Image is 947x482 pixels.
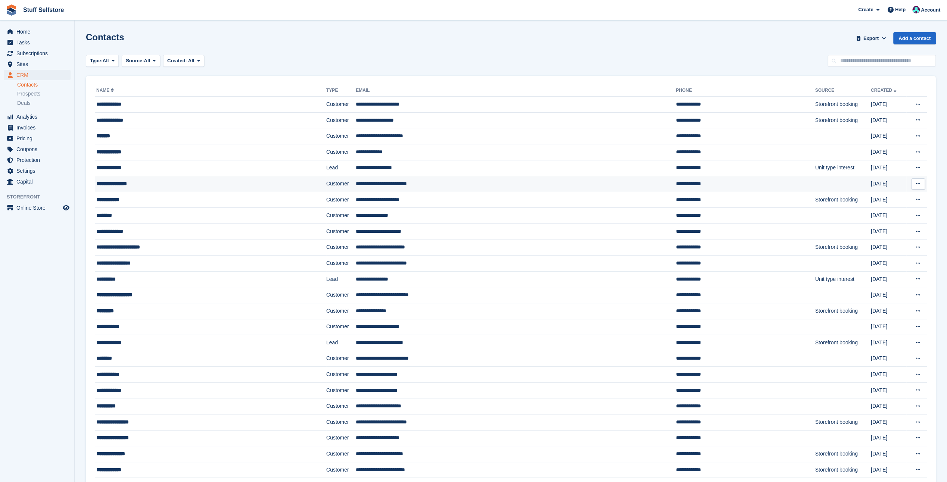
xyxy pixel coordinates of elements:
td: [DATE] [871,192,906,208]
td: Storefront booking [815,112,870,128]
a: Created [871,88,898,93]
td: Storefront booking [815,462,870,478]
button: Export [854,32,887,44]
td: [DATE] [871,271,906,287]
th: Phone [676,85,815,97]
a: menu [4,144,71,154]
td: Customer [326,144,356,160]
td: Storefront booking [815,97,870,113]
td: [DATE] [871,160,906,176]
td: [DATE] [871,462,906,478]
td: Customer [326,240,356,256]
td: [DATE] [871,414,906,431]
span: Created: [167,58,187,63]
a: menu [4,37,71,48]
a: menu [4,203,71,213]
td: [DATE] [871,256,906,272]
td: Customer [326,446,356,462]
td: Customer [326,414,356,431]
a: menu [4,70,71,80]
a: Name [96,88,115,93]
span: Coupons [16,144,61,154]
span: CRM [16,70,61,80]
a: Add a contact [893,32,936,44]
a: Stuff Selfstore [20,4,67,16]
a: Deals [17,99,71,107]
span: Online Store [16,203,61,213]
td: [DATE] [871,240,906,256]
td: [DATE] [871,97,906,113]
th: Email [356,85,676,97]
a: Preview store [62,203,71,212]
td: [DATE] [871,398,906,414]
td: Customer [326,176,356,192]
a: menu [4,176,71,187]
a: menu [4,59,71,69]
span: Create [858,6,873,13]
td: Customer [326,367,356,383]
button: Source: All [122,55,160,67]
span: All [144,57,150,65]
td: [DATE] [871,128,906,144]
span: Pricing [16,133,61,144]
td: [DATE] [871,335,906,351]
td: Unit type interest [815,271,870,287]
td: Customer [326,112,356,128]
td: Customer [326,128,356,144]
td: [DATE] [871,144,906,160]
td: Customer [326,303,356,319]
td: Customer [326,223,356,240]
a: menu [4,26,71,37]
span: All [103,57,109,65]
td: Customer [326,97,356,113]
td: Customer [326,287,356,303]
td: [DATE] [871,430,906,446]
td: Customer [326,319,356,335]
th: Type [326,85,356,97]
td: Customer [326,462,356,478]
td: Customer [326,208,356,224]
td: [DATE] [871,382,906,398]
a: Prospects [17,90,71,98]
td: Customer [326,351,356,367]
td: Storefront booking [815,240,870,256]
td: Lead [326,271,356,287]
span: Capital [16,176,61,187]
img: stora-icon-8386f47178a22dfd0bd8f6a31ec36ba5ce8667c1dd55bd0f319d3a0aa187defe.svg [6,4,17,16]
button: Type: All [86,55,119,67]
span: Type: [90,57,103,65]
td: [DATE] [871,223,906,240]
span: All [188,58,194,63]
span: Invoices [16,122,61,133]
td: Storefront booking [815,192,870,208]
a: menu [4,166,71,176]
td: Customer [326,398,356,414]
span: Prospects [17,90,40,97]
span: Protection [16,155,61,165]
td: [DATE] [871,287,906,303]
td: [DATE] [871,446,906,462]
span: Storefront [7,193,74,201]
span: Help [895,6,906,13]
td: Storefront booking [815,303,870,319]
span: Tasks [16,37,61,48]
td: [DATE] [871,319,906,335]
td: Lead [326,335,356,351]
span: Source: [126,57,144,65]
td: Customer [326,256,356,272]
a: menu [4,133,71,144]
a: menu [4,48,71,59]
span: Sites [16,59,61,69]
td: [DATE] [871,176,906,192]
span: Export [863,35,879,42]
td: Storefront booking [815,414,870,431]
span: Home [16,26,61,37]
td: [DATE] [871,351,906,367]
a: Contacts [17,81,71,88]
h1: Contacts [86,32,124,42]
span: Deals [17,100,31,107]
span: Subscriptions [16,48,61,59]
td: [DATE] [871,208,906,224]
span: Analytics [16,112,61,122]
span: Settings [16,166,61,176]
